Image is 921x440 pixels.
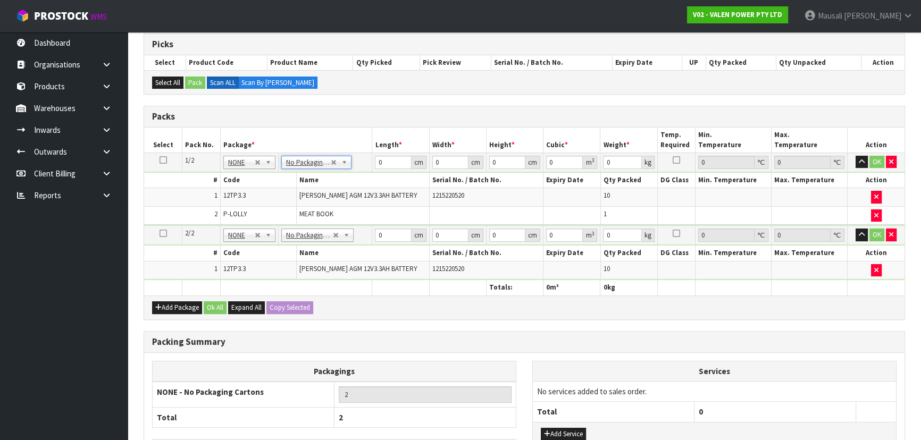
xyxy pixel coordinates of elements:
[600,246,657,261] th: Qty Packed
[831,229,844,242] div: ℃
[185,77,205,89] button: Pack
[296,173,429,188] th: Name
[612,55,682,70] th: Expiry Date
[818,11,842,21] span: Mausali
[848,246,905,261] th: Action
[844,11,901,21] span: [PERSON_NAME]
[600,128,657,153] th: Weight
[543,128,600,153] th: Cubic
[696,128,772,153] th: Min. Temperature
[157,387,264,397] strong: NONE - No Packaging Cartons
[432,264,464,273] span: 1215220520
[152,77,183,89] button: Select All
[144,173,220,188] th: #
[682,55,706,70] th: UP
[220,128,372,153] th: Package
[299,264,417,273] span: [PERSON_NAME] AGM 12V3.3AH BATTERY
[533,402,694,422] th: Total
[591,157,594,164] sup: 3
[228,229,255,242] span: NONE
[220,173,296,188] th: Code
[525,229,540,242] div: cm
[848,173,905,188] th: Action
[468,229,483,242] div: cm
[642,229,655,242] div: kg
[831,156,844,169] div: ℃
[657,128,696,153] th: Temp. Required
[186,55,267,70] th: Product Code
[339,412,343,422] span: 2
[869,229,884,241] button: OK
[543,246,600,261] th: Expiry Date
[600,173,657,188] th: Qty Packed
[772,173,848,188] th: Max. Temperature
[223,264,246,273] span: 12TP3.3
[420,55,491,70] th: Pick Review
[214,209,217,218] span: 2
[152,337,897,347] h3: Packing Summary
[90,12,107,22] small: WMS
[591,230,594,237] sup: 3
[604,191,610,200] span: 10
[185,156,194,165] span: 1/2
[286,156,331,169] span: No Packaging Cartons
[286,229,332,242] span: No Packaging Cartons
[266,301,313,314] button: Copy Selected
[296,246,429,261] th: Name
[228,156,255,169] span: NONE
[755,156,768,169] div: ℃
[583,229,597,242] div: m
[204,301,227,314] button: Ok All
[491,55,613,70] th: Serial No. / Batch No.
[152,39,897,49] h3: Picks
[267,55,353,70] th: Product Name
[848,128,905,153] th: Action
[429,246,543,261] th: Serial No. / Batch No.
[869,156,884,168] button: OK
[699,407,703,417] span: 0
[546,283,550,292] span: 0
[299,209,333,218] span: MEAT BOOK
[604,264,610,273] span: 10
[772,246,848,261] th: Max. Temperature
[583,156,597,169] div: m
[772,128,848,153] th: Max. Temperature
[231,303,262,312] span: Expand All
[228,301,265,314] button: Expand All
[533,381,896,401] td: No services added to sales order.
[214,191,217,200] span: 1
[486,128,543,153] th: Height
[525,156,540,169] div: cm
[185,229,194,238] span: 2/2
[706,55,776,70] th: Qty Packed
[604,209,607,218] span: 1
[182,128,221,153] th: Pack No.
[543,173,600,188] th: Expiry Date
[412,156,426,169] div: cm
[603,283,607,292] span: 0
[412,229,426,242] div: cm
[353,55,420,70] th: Qty Picked
[152,301,202,314] button: Add Package
[429,173,543,188] th: Serial No. / Batch No.
[429,128,486,153] th: Width
[16,9,29,22] img: cube-alt.png
[776,55,861,70] th: Qty Unpacked
[687,6,788,23] a: V02 - VALEN POWER PTY LTD
[642,156,655,169] div: kg
[220,246,296,261] th: Code
[223,191,246,200] span: 12TP3.3
[153,361,516,382] th: Packagings
[657,173,696,188] th: DG Class
[600,280,657,295] th: kg
[657,246,696,261] th: DG Class
[299,191,417,200] span: [PERSON_NAME] AGM 12V3.3AH BATTERY
[238,77,317,89] label: Scan By [PERSON_NAME]
[223,209,247,218] span: P-LOLLY
[207,77,239,89] label: Scan ALL
[696,173,772,188] th: Min. Temperature
[543,280,600,295] th: m³
[861,55,905,70] th: Action
[144,128,182,153] th: Select
[152,112,897,122] h3: Packs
